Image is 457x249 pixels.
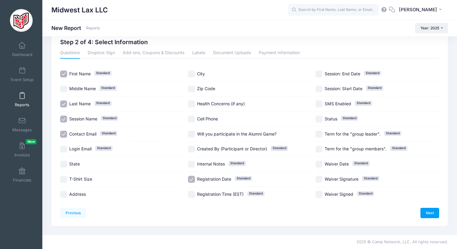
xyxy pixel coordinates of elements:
[12,127,32,133] span: Messages
[316,116,322,123] input: StatusStandard
[69,146,92,151] span: Login Email
[94,101,112,106] span: Standard
[316,146,322,153] input: Term for the "group members".Standard
[316,176,322,183] input: Waiver SignatureStandard
[69,101,91,106] span: Last Name
[60,70,67,77] input: First NameStandard
[69,131,96,136] span: Contact Email
[325,146,387,151] span: Term for the "group members".
[213,48,251,59] a: Document Uploads
[364,71,381,76] span: Standard
[197,176,231,182] span: Registration Date
[69,161,80,166] span: State
[8,139,37,160] a: InvoicesNew
[325,71,360,76] span: Session: End Date
[60,100,67,107] input: Last NameStandard
[188,191,195,198] input: Registration Time (EST)Standard
[88,48,115,59] a: Dropbox Sign
[69,71,91,76] span: First Name
[60,48,80,59] a: Questions
[8,39,37,60] a: Dashboard
[188,176,195,183] input: Registration DateStandard
[325,131,381,136] span: Term for the "group leader".
[325,101,351,106] span: SMS Enabled
[69,86,96,91] span: Middle Name
[316,191,322,198] input: Waiver SignedStandard
[12,52,32,57] span: Dashboard
[352,161,370,166] span: Standard
[395,3,448,17] button: [PERSON_NAME]
[384,131,401,136] span: Standard
[188,116,195,123] input: Cell Phone
[60,191,67,198] input: Address
[188,146,195,153] input: Created By (Participant or Director)Standard
[197,161,225,166] span: Internal Notes
[101,116,118,121] span: Standard
[60,176,67,183] input: T-Shirt Size
[123,48,184,59] a: Add-ons, Coupons & Discounts
[60,146,67,153] input: Login EmailStandard
[325,161,349,166] span: Waiver Date
[99,86,117,90] span: Standard
[188,70,195,77] input: City
[94,71,112,76] span: Standard
[355,101,372,106] span: Standard
[197,71,205,76] span: City
[69,192,86,197] span: Address
[188,100,195,107] input: Health Concerns (if any)
[325,192,353,197] span: Waiver Signed
[8,64,37,85] a: Event Setup
[356,239,448,244] span: 2025 © Camp Network, LLC. All rights reserved.
[316,161,322,168] input: Waiver DateStandard
[271,146,288,151] span: Standard
[325,176,358,182] span: Waiver Signature
[60,86,67,93] input: Middle NameStandard
[316,86,322,93] input: Session: Start DateStandard
[95,146,112,151] span: Standard
[362,176,379,181] span: Standard
[8,89,37,110] a: Reports
[316,100,322,107] input: SMS EnabledStandard
[60,116,67,123] input: Session NameStandard
[188,161,195,168] input: Internal NotesStandard
[390,146,407,151] span: Standard
[60,208,86,218] a: Previous
[192,48,205,59] a: Labels
[259,48,300,59] a: Payment Information
[15,102,29,107] span: Reports
[235,176,252,181] span: Standard
[100,131,117,136] span: Standard
[188,131,195,138] input: Will you participate in the Alumni Game?
[60,39,148,46] h2: Step 2 of 4: Select Information
[69,116,97,121] span: Session Name
[415,23,448,33] button: Year: 2025
[8,114,37,135] a: Messages
[197,146,267,151] span: Created By (Participant or Director)
[228,161,246,166] span: Standard
[188,86,195,93] input: Zip Code
[288,4,379,16] input: Search by First Name, Last Name, or Email...
[15,152,30,158] span: Invoices
[26,139,37,144] span: New
[197,86,215,91] span: Zip Code
[51,25,100,31] h1: New Report
[399,6,437,13] span: [PERSON_NAME]
[247,191,264,196] span: Standard
[11,77,34,82] span: Event Setup
[60,161,67,168] input: State
[86,26,100,31] a: Reports
[197,101,245,106] span: Health Concerns (if any)
[341,116,358,121] span: Standard
[420,208,439,218] a: Next
[357,191,374,196] span: Standard
[60,131,67,138] input: Contact EmailStandard
[316,131,322,138] input: Term for the "group leader".Standard
[197,116,218,121] span: Cell Phone
[13,178,31,183] span: Financials
[197,131,277,136] span: Will you participate in the Alumni Game?
[10,9,33,32] img: Midwest Lax LLC
[69,176,92,182] span: T-Shirt Size
[420,26,439,30] span: Year: 2025
[325,116,337,121] span: Status
[316,70,322,77] input: Session: End DateStandard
